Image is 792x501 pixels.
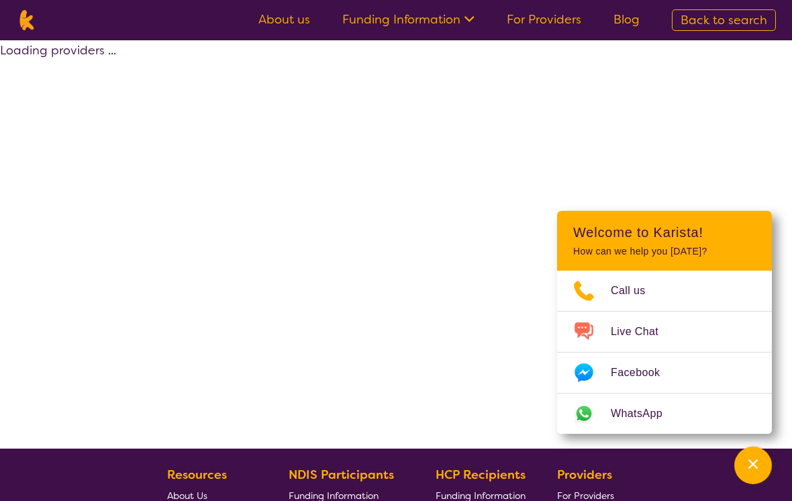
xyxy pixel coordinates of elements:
span: Back to search [681,12,767,28]
span: Call us [611,281,662,301]
ul: Choose channel [557,271,772,434]
a: For Providers [507,11,581,28]
span: Facebook [611,363,676,383]
a: Back to search [672,9,776,31]
button: Channel Menu [734,447,772,484]
span: WhatsApp [611,404,679,424]
span: Live Chat [611,322,675,342]
b: NDIS Participants [289,467,394,483]
a: Blog [613,11,640,28]
b: Resources [167,467,227,483]
img: Karista logo [16,10,37,30]
b: Providers [557,467,612,483]
h2: Welcome to Karista! [573,224,756,240]
div: Channel Menu [557,211,772,434]
a: Web link opens in a new tab. [557,394,772,434]
b: HCP Recipients [436,467,526,483]
a: About us [258,11,310,28]
p: How can we help you [DATE]? [573,246,756,257]
a: Funding Information [342,11,475,28]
